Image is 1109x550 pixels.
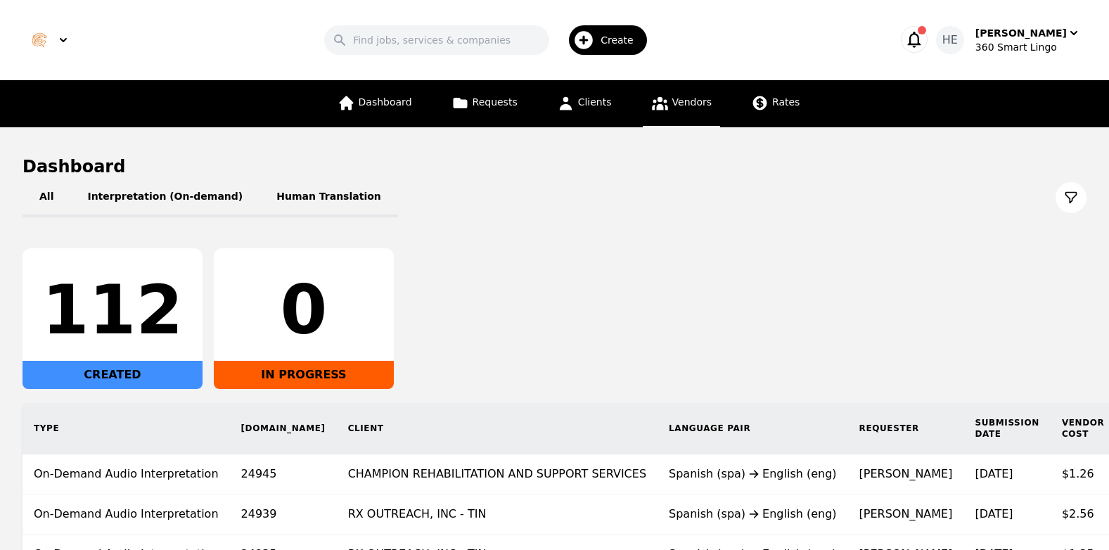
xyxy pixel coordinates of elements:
[230,403,337,454] th: [DOMAIN_NAME]
[772,96,800,108] span: Rates
[975,40,1081,54] div: 360 Smart Lingo
[848,454,964,494] td: [PERSON_NAME]
[337,403,658,454] th: Client
[578,96,612,108] span: Clients
[23,403,230,454] th: Type
[214,361,394,389] div: IN PROGRESS
[936,26,1081,54] button: HE[PERSON_NAME]360 Smart Lingo
[329,80,421,127] a: Dashboard
[669,466,837,482] div: Spanish (spa) English (eng)
[643,80,720,127] a: Vendors
[34,276,191,344] div: 112
[259,178,398,217] button: Human Translation
[225,276,383,344] div: 0
[473,96,518,108] span: Requests
[975,26,1067,40] div: [PERSON_NAME]
[23,178,70,217] button: All
[1056,182,1086,213] button: Filter
[443,80,526,127] a: Requests
[324,25,549,55] input: Find jobs, services & companies
[549,80,620,127] a: Clients
[743,80,808,127] a: Rates
[963,403,1050,454] th: Submission Date
[848,494,964,535] td: [PERSON_NAME]
[230,494,337,535] td: 24939
[549,20,655,60] button: Create
[658,403,848,454] th: Language Pair
[23,361,203,389] div: CREATED
[975,507,1013,520] time: [DATE]
[23,494,230,535] td: On-Demand Audio Interpretation
[23,155,1086,178] h1: Dashboard
[337,454,658,494] td: CHAMPION REHABILITATION AND SUPPORT SERVICES
[70,178,259,217] button: Interpretation (On-demand)
[975,467,1013,480] time: [DATE]
[337,494,658,535] td: RX OUTREACH, INC - TIN
[672,96,712,108] span: Vendors
[359,96,412,108] span: Dashboard
[848,403,964,454] th: Requester
[230,454,337,494] td: 24945
[601,33,643,47] span: Create
[669,506,837,523] div: Spanish (spa) English (eng)
[28,29,51,51] img: Logo
[23,454,230,494] td: On-Demand Audio Interpretation
[942,32,958,49] span: HE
